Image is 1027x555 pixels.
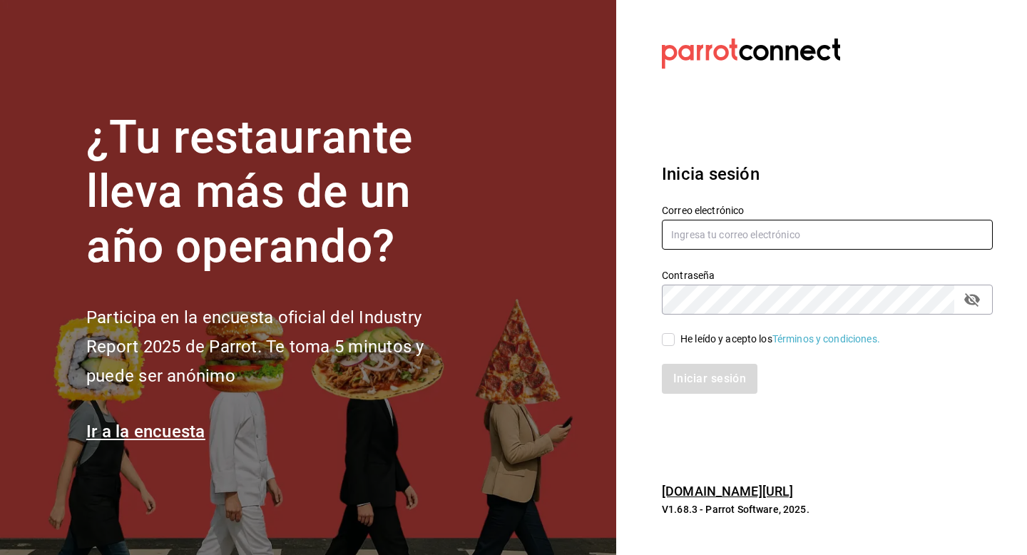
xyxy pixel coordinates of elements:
[960,287,984,312] button: passwordField
[662,270,993,280] label: Contraseña
[772,333,880,345] a: Términos y condiciones.
[662,161,993,187] h3: Inicia sesión
[662,484,793,499] a: [DOMAIN_NAME][URL]
[662,502,993,516] p: V1.68.3 - Parrot Software, 2025.
[86,303,471,390] h2: Participa en la encuesta oficial del Industry Report 2025 de Parrot. Te toma 5 minutos y puede se...
[662,220,993,250] input: Ingresa tu correo electrónico
[662,205,993,215] label: Correo electrónico
[86,111,471,275] h1: ¿Tu restaurante lleva más de un año operando?
[86,422,205,442] a: Ir a la encuesta
[680,332,880,347] div: He leído y acepto los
